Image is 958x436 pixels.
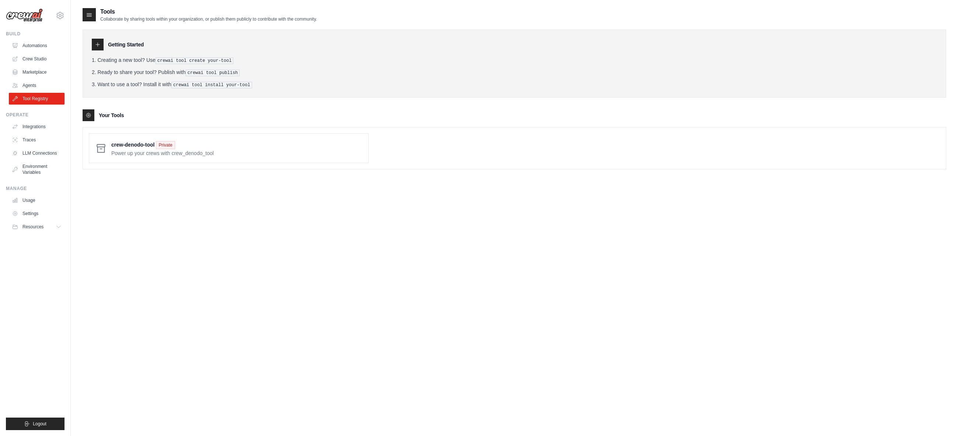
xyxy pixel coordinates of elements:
[9,80,65,91] a: Agents
[9,53,65,65] a: Crew Studio
[156,57,234,64] pre: crewai tool create your-tool
[6,8,43,22] img: Logo
[9,40,65,52] a: Automations
[9,121,65,133] a: Integrations
[171,82,252,88] pre: crewai tool install your-tool
[92,56,937,64] li: Creating a new tool? Use
[9,134,65,146] a: Traces
[100,7,317,16] h2: Tools
[6,112,65,118] div: Operate
[9,93,65,105] a: Tool Registry
[92,68,937,76] li: Ready to share your tool? Publish with
[6,31,65,37] div: Build
[111,140,362,157] a: crew-denodo-tool Private Power up your crews with crew_denodo_tool
[108,41,144,48] h3: Getting Started
[9,66,65,78] a: Marketplace
[186,70,240,76] pre: crewai tool publish
[92,81,937,88] li: Want to use a tool? Install it with
[6,418,65,430] button: Logout
[99,112,124,119] h3: Your Tools
[9,221,65,233] button: Resources
[6,186,65,191] div: Manage
[33,421,46,427] span: Logout
[9,161,65,178] a: Environment Variables
[9,208,65,219] a: Settings
[9,194,65,206] a: Usage
[9,147,65,159] a: LLM Connections
[22,224,43,230] span: Resources
[100,16,317,22] p: Collaborate by sharing tools within your organization, or publish them publicly to contribute wit...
